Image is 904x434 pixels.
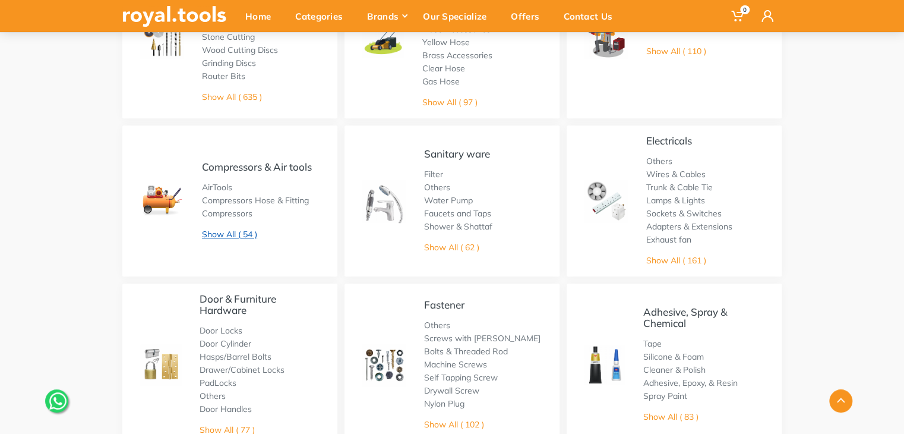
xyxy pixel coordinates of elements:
[502,4,555,29] div: Offers
[646,255,706,266] a: Show All ( 161 )
[362,179,406,223] img: Royal - Sanitary ware
[424,195,473,206] a: Water Pump
[140,344,182,385] img: Royal - Door & Furniture Hardware
[422,97,477,108] a: Show All ( 97 )
[646,182,713,193] a: Trunk & Cable Tie
[202,161,312,173] a: Compressors & Air tools
[422,37,469,48] a: Yellow Hose
[424,320,450,331] a: Others
[424,419,484,430] a: Show All ( 102 )
[202,229,257,240] a: Show All ( 54 )
[646,169,706,180] a: Wires & Cables
[424,359,487,370] a: Machine Screws
[424,147,490,160] a: Sanitary ware
[646,221,732,232] a: Adapters & Extensions
[646,195,705,206] a: Lamps & Lights
[646,234,691,245] a: Exhaust fan
[424,182,450,193] a: Others
[140,179,184,223] img: Royal - Compressors & Air tools
[424,385,479,396] a: Drywall Screw
[422,63,464,74] a: Clear Hose
[287,4,359,29] div: Categories
[200,338,251,349] a: Door Cylinder
[422,76,459,87] a: Gas Hose
[424,333,540,344] a: Screws with [PERSON_NAME]
[202,92,262,102] a: Show All ( 635 )
[643,411,698,422] a: Show All ( 83 )
[422,50,492,61] a: Brass Accessories
[359,4,415,29] div: Brands
[200,364,285,375] a: Drawer/Cabinet Locks
[362,343,406,387] img: Royal - Fastener
[202,32,255,42] a: Stone Cutting
[584,179,628,223] img: Royal - Electricals
[424,298,464,311] a: Fastener
[643,351,704,362] a: Silicone & Foam
[202,195,309,206] a: Compressors Hose & Fitting
[555,4,628,29] div: Contact Us
[424,372,498,383] a: Self Tapping Screw
[584,15,628,59] img: Royal - Welding Machine & Tools
[200,293,276,316] a: Door & Furniture Hardware
[424,242,479,253] a: Show All ( 62 )
[646,46,706,56] a: Show All ( 110 )
[415,4,502,29] div: Our Specialize
[202,208,252,219] a: Compressors
[202,58,256,68] a: Grinding Discs
[646,156,672,166] a: Others
[202,45,278,55] a: Wood Cutting Discs
[200,351,271,362] a: Hasps/Barrel Bolts
[643,364,706,375] a: Cleaner & Polish
[740,5,750,14] span: 0
[646,208,722,219] a: Sockets & Switches
[643,378,738,388] a: Adhesive, Epoxy, & Resin
[643,306,727,329] a: Adhesive, Spray & Chemical
[237,4,287,29] div: Home
[202,182,232,193] a: AirTools
[200,378,236,388] a: PadLocks
[646,134,692,147] a: Electricals
[424,169,443,180] a: Filter
[424,208,491,219] a: Faucets and Taps
[362,16,404,58] img: Royal - Garden Tools & Accessories
[643,338,662,349] a: Tape
[200,325,242,336] a: Door Locks
[140,15,184,59] img: Royal - Power Tools Accessories
[584,344,625,385] img: Royal - Adhesive, Spray & Chemical
[424,346,508,357] a: Bolts & Threaded Rod
[424,221,492,232] a: Shower & Shattaf
[202,71,245,81] a: Router Bits
[122,6,226,27] img: royal.tools Logo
